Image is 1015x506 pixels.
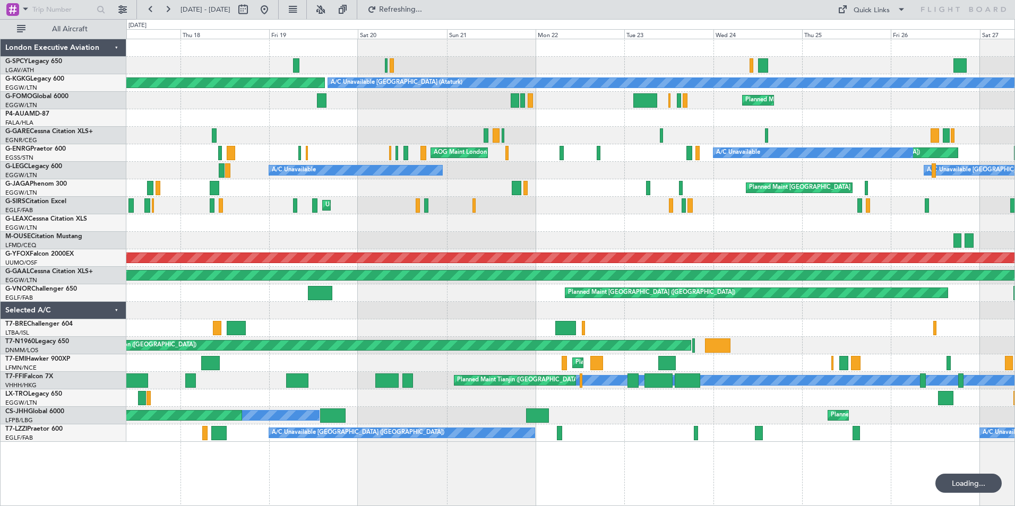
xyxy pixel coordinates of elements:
[5,286,31,292] span: G-VNOR
[745,92,913,108] div: Planned Maint [GEOGRAPHIC_DATA] ([GEOGRAPHIC_DATA])
[5,391,62,397] a: LX-TROLegacy 650
[5,163,62,170] a: G-LEGCLegacy 600
[5,408,64,415] a: CS-JHHGlobal 6000
[5,268,30,275] span: G-GAAL
[5,216,87,222] a: G-LEAXCessna Citation XLS
[5,338,69,345] a: T7-N1960Legacy 650
[5,268,93,275] a: G-GAALCessna Citation XLS+
[5,356,70,362] a: T7-EMIHawker 900XP
[5,251,74,257] a: G-YFOXFalcon 2000EX
[5,373,24,380] span: T7-FFI
[5,198,25,205] span: G-SIRS
[28,25,112,33] span: All Aircraft
[5,189,37,197] a: EGGW/LTN
[180,5,230,14] span: [DATE] - [DATE]
[5,171,37,179] a: EGGW/LTN
[568,285,735,301] div: Planned Maint [GEOGRAPHIC_DATA] ([GEOGRAPHIC_DATA])
[5,356,26,362] span: T7-EMI
[5,198,66,205] a: G-SIRSCitation Excel
[272,162,316,178] div: A/C Unavailable
[5,154,33,162] a: EGSS/STN
[358,29,446,39] div: Sat 20
[5,426,63,432] a: T7-LZZIPraetor 600
[624,29,713,39] div: Tue 23
[5,128,93,135] a: G-GARECessna Citation XLS+
[180,29,269,39] div: Thu 18
[5,321,27,327] span: T7-BRE
[854,5,890,16] div: Quick Links
[5,206,33,214] a: EGLF/FAB
[5,76,64,82] a: G-KGKGLegacy 600
[5,146,66,152] a: G-ENRGPraetor 600
[5,233,82,240] a: M-OUSECitation Mustang
[5,93,68,100] a: G-FOMOGlobal 6000
[5,321,73,327] a: T7-BREChallenger 604
[5,101,37,109] a: EGGW/LTN
[5,233,31,240] span: M-OUSE
[331,75,462,91] div: A/C Unavailable [GEOGRAPHIC_DATA] (Ataturk)
[5,111,49,117] a: P4-AUAMD-87
[5,224,37,232] a: EGGW/LTN
[5,434,33,442] a: EGLF/FAB
[5,251,30,257] span: G-YFOX
[5,181,30,187] span: G-JAGA
[5,373,53,380] a: T7-FFIFalcon 7X
[749,180,916,196] div: Planned Maint [GEOGRAPHIC_DATA] ([GEOGRAPHIC_DATA])
[5,276,37,284] a: EGGW/LTN
[716,145,760,161] div: A/C Unavailable
[832,1,911,18] button: Quick Links
[5,391,28,397] span: LX-TRO
[536,29,624,39] div: Mon 22
[32,2,93,18] input: Trip Number
[128,21,147,30] div: [DATE]
[5,66,34,74] a: LGAV/ATH
[5,216,28,222] span: G-LEAX
[5,399,37,407] a: EGGW/LTN
[5,146,30,152] span: G-ENRG
[5,128,30,135] span: G-GARE
[5,58,28,65] span: G-SPCY
[269,29,358,39] div: Fri 19
[91,29,180,39] div: Wed 17
[5,181,67,187] a: G-JAGAPhenom 300
[5,381,37,389] a: VHHH/HKG
[5,58,62,65] a: G-SPCYLegacy 650
[5,346,38,354] a: DNMM/LOS
[5,329,29,337] a: LTBA/ISL
[575,355,677,371] div: Planned Maint [GEOGRAPHIC_DATA]
[5,84,37,92] a: EGGW/LTN
[457,372,581,388] div: Planned Maint Tianjin ([GEOGRAPHIC_DATA])
[78,337,196,353] div: AOG Maint London ([GEOGRAPHIC_DATA])
[325,197,500,213] div: Unplanned Maint [GEOGRAPHIC_DATA] ([GEOGRAPHIC_DATA])
[379,6,423,13] span: Refreshing...
[272,425,444,441] div: A/C Unavailable [GEOGRAPHIC_DATA] ([GEOGRAPHIC_DATA])
[5,286,77,292] a: G-VNORChallenger 650
[713,29,802,39] div: Wed 24
[5,163,28,170] span: G-LEGC
[5,364,37,372] a: LFMN/NCE
[891,29,979,39] div: Fri 26
[447,29,536,39] div: Sun 21
[5,259,37,267] a: UUMO/OSF
[5,416,33,424] a: LFPB/LBG
[5,241,36,249] a: LFMD/CEQ
[5,93,32,100] span: G-FOMO
[5,426,27,432] span: T7-LZZI
[5,294,33,302] a: EGLF/FAB
[5,408,28,415] span: CS-JHH
[12,21,115,38] button: All Aircraft
[935,474,1002,493] div: Loading...
[5,338,35,345] span: T7-N1960
[5,76,30,82] span: G-KGKG
[831,407,998,423] div: Planned Maint [GEOGRAPHIC_DATA] ([GEOGRAPHIC_DATA])
[5,119,33,127] a: FALA/HLA
[434,145,553,161] div: AOG Maint London ([GEOGRAPHIC_DATA])
[363,1,426,18] button: Refreshing...
[5,136,37,144] a: EGNR/CEG
[5,111,29,117] span: P4-AUA
[802,29,891,39] div: Thu 25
